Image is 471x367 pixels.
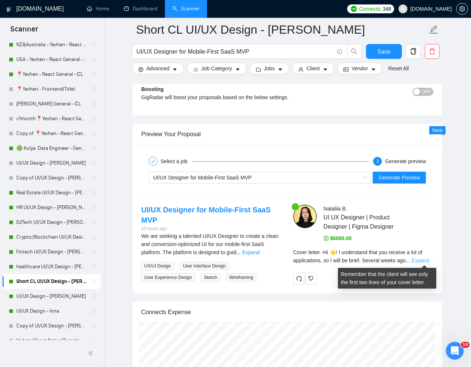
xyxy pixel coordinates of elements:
[366,44,402,59] button: Save
[308,276,314,282] span: dislike
[294,276,305,282] span: redo
[91,234,97,240] span: holder
[141,273,195,282] span: User Experience Design
[91,131,97,137] span: holder
[16,171,87,185] a: Copy of UI/UX Design - [PERSON_NAME]
[338,268,436,289] div: Remember that the client will see only the first two lines of your cover letter.
[16,215,87,230] a: EdTech UI/UX Design - [PERSON_NAME]
[193,67,198,72] span: bars
[91,190,97,196] span: holder
[385,157,426,166] div: Generate preview
[138,67,143,72] span: setting
[91,219,97,225] span: holder
[87,6,109,12] a: homeHome
[256,67,261,72] span: folder
[6,3,11,15] img: logo
[132,63,184,74] button: settingAdvancedcaret-down
[337,49,342,54] span: info-circle
[16,333,87,348] a: Vadym/ React Native(Target)
[141,86,164,92] b: Boosting
[146,64,169,73] span: Advanced
[323,213,411,231] span: UI UX Designer | Product Designer | Figma Designer
[457,6,468,12] span: setting
[306,64,320,73] span: Client
[425,48,439,55] span: delete
[91,160,97,166] span: holder
[323,236,329,241] span: dollar
[141,232,281,256] div: We are seeking a talented UI/UX Designer to create a clean and conversion-optimized UI for our mo...
[456,6,468,12] a: setting
[16,230,87,245] a: Crypto/Blockchain UI/UX Design - [PERSON_NAME]
[153,175,252,181] span: UI/UX Designer for Mobile-First SaaS MVP
[264,64,275,73] span: Jobs
[406,48,420,55] span: copy
[91,57,97,63] span: holder
[235,67,240,72] span: caret-down
[446,342,464,360] iframe: Intercom live chat
[91,279,97,284] span: holder
[160,157,192,166] div: Select a job
[91,338,97,344] span: holder
[16,97,87,111] a: [PERSON_NAME] General - СL
[91,293,97,299] span: holder
[250,63,289,74] button: folderJobscaret-down
[461,342,470,348] span: 10
[388,64,409,73] a: Reset All
[292,63,334,74] button: userClientcaret-down
[347,44,362,59] button: search
[141,206,271,224] a: UI/UX Designer for Mobile-First SaaS MVP
[124,6,157,12] a: dashboardDashboard
[141,262,174,270] span: UX/UI Design
[4,24,44,39] span: Scanner
[371,67,376,72] span: caret-down
[406,257,410,263] span: ...
[141,124,433,145] div: Preview Your Proposal
[456,3,468,15] button: setting
[136,47,334,56] input: Search Freelance Jobs...
[376,159,379,164] span: 2
[351,6,357,12] img: upwork-logo.png
[373,172,426,183] button: Generate Preview
[16,319,87,333] a: Copy of UI/UX Design - [PERSON_NAME]
[141,93,360,101] div: GigRadar will boost your proposals based on the below settings.
[16,259,87,274] a: healthcare UI/UX Design - [PERSON_NAME]
[141,225,281,232] div: 10 hours ago
[16,156,87,171] a: UI/UX Design - [PERSON_NAME]
[422,88,431,96] span: OFF
[16,82,87,97] a: 📍Yevhen - Frontend(Title)
[352,64,368,73] span: Vendor
[293,248,433,265] div: Remember that the client will see only the first two lines of your cover letter.
[293,205,317,228] img: c1ixEsac-c9lISHIljfOZb0cuN6GzZ3rBcBW2x-jvLrB-_RACOkU1mWXgI6n74LgRV
[91,101,97,107] span: holder
[91,205,97,211] span: holder
[347,48,361,55] span: search
[180,262,229,270] span: User Interface Design
[293,249,422,263] span: Cover letter - Hi 👋! I understand that you receive a lot of applications, so I will be brief. Sev...
[91,308,97,314] span: holder
[16,289,87,304] a: UI/UX Design - [PERSON_NAME]
[16,126,87,141] a: Copy of 📍Yevhen - React General - СL
[383,5,391,13] span: 348
[91,145,97,151] span: holder
[16,141,87,156] a: 🟢 Kolya. Data Engineer - General
[323,235,352,241] span: $6000.00
[91,175,97,181] span: holder
[16,37,87,52] a: NZ&Australia - Yevhen - React General - СL
[136,20,427,39] input: Scanner name...
[151,159,155,164] span: check
[201,64,232,73] span: Job Category
[91,249,97,255] span: holder
[201,273,220,282] span: Sketch
[91,116,97,122] span: holder
[16,245,87,259] a: Fintech UI/UX Design - [PERSON_NAME]
[278,67,283,72] span: caret-down
[425,44,440,59] button: delete
[187,63,246,74] button: barsJob Categorycaret-down
[411,257,429,263] a: Expand
[343,67,349,72] span: idcard
[298,67,304,72] span: user
[359,5,381,13] span: Connects:
[16,185,87,200] a: Real Estate UI/UX Design - [PERSON_NAME]
[305,273,317,284] button: dislike
[432,127,443,133] span: New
